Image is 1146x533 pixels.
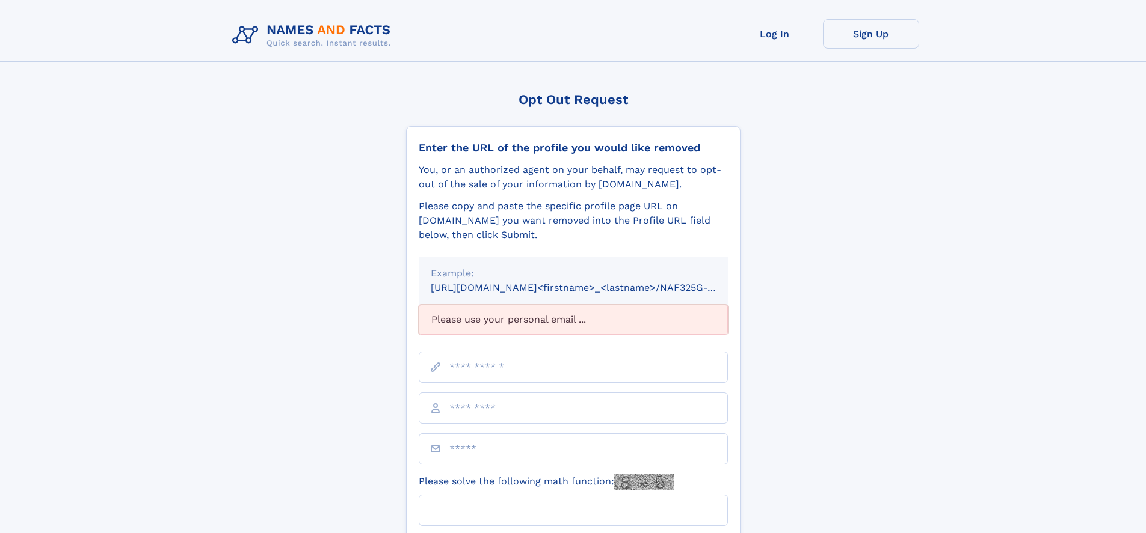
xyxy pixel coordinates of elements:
div: Please use your personal email ... [419,305,728,335]
img: Logo Names and Facts [227,19,401,52]
a: Log In [727,19,823,49]
div: Enter the URL of the profile you would like removed [419,141,728,154]
label: Please solve the following math function: [419,474,674,490]
div: Please copy and paste the specific profile page URL on [DOMAIN_NAME] you want removed into the Pr... [419,199,728,242]
div: Example: [431,266,716,281]
small: [URL][DOMAIN_NAME]<firstname>_<lastname>/NAF325G-xxxxxxxx [431,282,751,293]
div: You, or an authorized agent on your behalf, may request to opt-out of the sale of your informatio... [419,163,728,192]
a: Sign Up [823,19,919,49]
div: Opt Out Request [406,92,741,107]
